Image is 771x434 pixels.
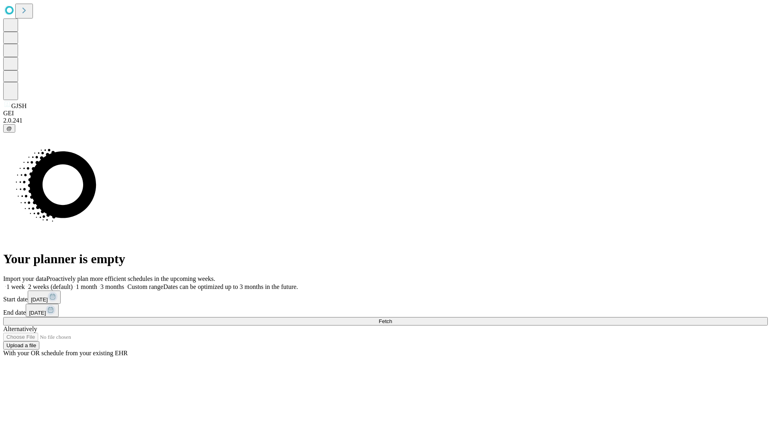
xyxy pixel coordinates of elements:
span: 2 weeks (default) [28,283,73,290]
div: End date [3,304,768,317]
span: Import your data [3,275,47,282]
span: Alternatively [3,325,37,332]
button: Fetch [3,317,768,325]
button: @ [3,124,15,133]
button: [DATE] [28,291,61,304]
span: 3 months [100,283,124,290]
h1: Your planner is empty [3,252,768,266]
span: Custom range [127,283,163,290]
span: GJSH [11,102,27,109]
div: GEI [3,110,768,117]
span: 1 month [76,283,97,290]
button: Upload a file [3,341,39,350]
span: Proactively plan more efficient schedules in the upcoming weeks. [47,275,215,282]
span: [DATE] [29,310,46,316]
span: 1 week [6,283,25,290]
div: 2.0.241 [3,117,768,124]
button: [DATE] [26,304,59,317]
span: [DATE] [31,297,48,303]
span: Fetch [379,318,392,324]
span: Dates can be optimized up to 3 months in the future. [163,283,298,290]
span: With your OR schedule from your existing EHR [3,350,128,356]
span: @ [6,125,12,131]
div: Start date [3,291,768,304]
